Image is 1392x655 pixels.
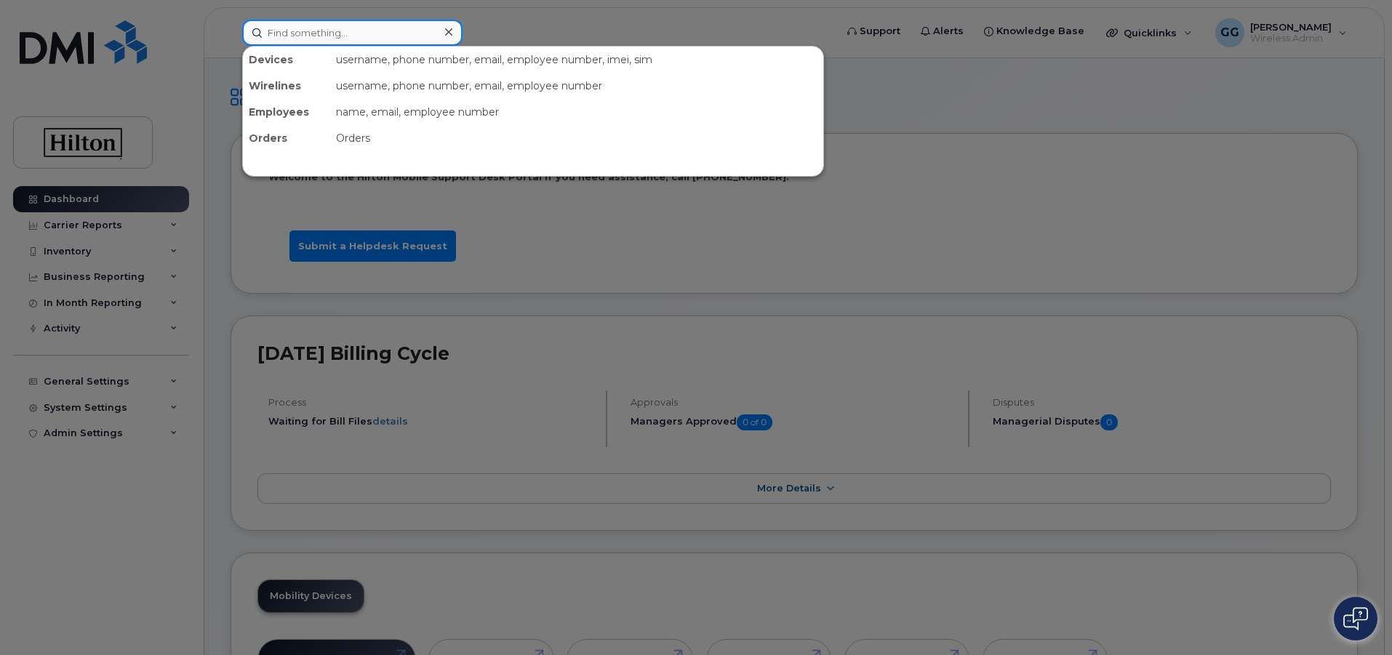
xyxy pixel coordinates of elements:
[243,99,330,125] div: Employees
[330,73,823,99] div: username, phone number, email, employee number
[330,99,823,125] div: name, email, employee number
[330,47,823,73] div: username, phone number, email, employee number, imei, sim
[243,47,330,73] div: Devices
[243,73,330,99] div: Wirelines
[243,125,330,151] div: Orders
[1343,607,1368,630] img: Open chat
[330,125,823,151] div: Orders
